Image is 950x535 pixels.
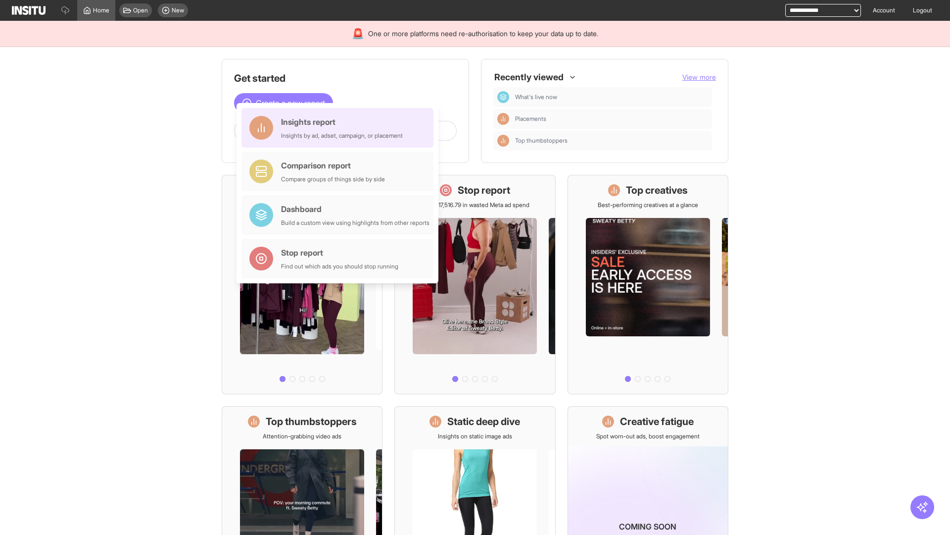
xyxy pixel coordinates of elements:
a: What's live nowSee all active ads instantly [222,175,382,394]
div: Compare groups of things side by side [281,175,385,183]
span: What's live now [515,93,708,101]
p: Best-performing creatives at a glance [598,201,698,209]
div: Insights report [281,116,403,128]
h1: Static deep dive [447,415,520,428]
div: Stop report [281,247,398,259]
div: 🚨 [352,27,364,41]
span: Top thumbstoppers [515,137,708,145]
a: Top creativesBest-performing creatives at a glance [568,175,728,394]
div: Comparison report [281,160,385,171]
a: Stop reportSave £17,516.79 in wasted Meta ad spend [394,175,555,394]
h1: Top creatives [626,183,688,197]
span: What's live now [515,93,557,101]
p: Save £17,516.79 in wasted Meta ad spend [421,201,529,209]
span: Top thumbstoppers [515,137,568,145]
h1: Top thumbstoppers [266,415,357,428]
span: New [172,6,184,14]
span: Home [93,6,109,14]
div: Find out which ads you should stop running [281,263,398,270]
div: Build a custom view using highlights from other reports [281,219,429,227]
div: Insights by ad, adset, campaign, or placement [281,132,403,140]
span: Placements [515,115,546,123]
span: View more [682,73,716,81]
span: Create a new report [256,97,325,109]
p: Attention-grabbing video ads [263,432,341,440]
h1: Stop report [458,183,510,197]
div: Insights [497,135,509,147]
div: Dashboard [497,91,509,103]
div: Insights [497,113,509,125]
span: One or more platforms need re-authorisation to keep your data up to date. [368,29,598,39]
button: View more [682,72,716,82]
img: Logo [12,6,46,15]
span: Placements [515,115,708,123]
div: Dashboard [281,203,429,215]
p: Insights on static image ads [438,432,512,440]
button: Create a new report [234,93,333,113]
span: Open [133,6,148,14]
h1: Get started [234,71,457,85]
